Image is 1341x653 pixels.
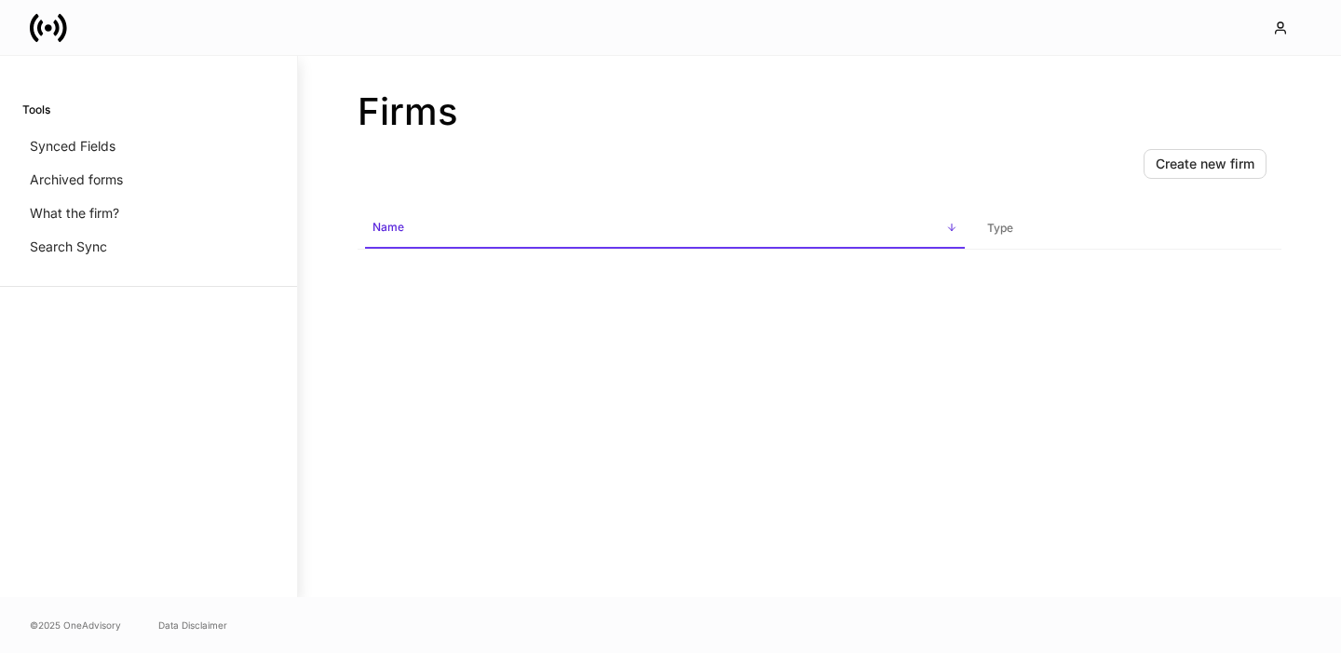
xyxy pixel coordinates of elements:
h2: Firms [358,89,1281,134]
a: What the firm? [22,197,275,230]
h6: Tools [22,101,50,118]
p: What the firm? [30,204,119,223]
p: Synced Fields [30,137,115,156]
span: Name [365,209,965,249]
h6: Type [987,219,1013,237]
a: Archived forms [22,163,275,197]
h6: Name [372,218,404,236]
div: Create new firm [1156,157,1254,170]
span: Type [980,210,1274,248]
a: Data Disclaimer [158,618,227,633]
p: Search Sync [30,238,107,256]
p: Archived forms [30,170,123,189]
a: Synced Fields [22,129,275,163]
button: Create new firm [1144,149,1266,179]
span: © 2025 OneAdvisory [30,618,121,633]
a: Search Sync [22,230,275,264]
